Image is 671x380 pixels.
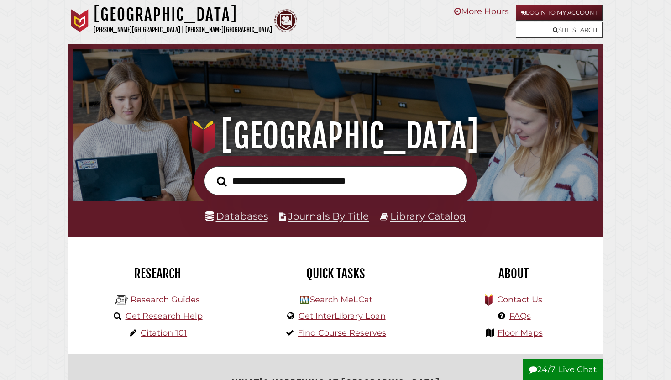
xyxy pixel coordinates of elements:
[253,266,418,281] h2: Quick Tasks
[75,266,240,281] h2: Research
[94,5,272,25] h1: [GEOGRAPHIC_DATA]
[454,6,509,16] a: More Hours
[68,9,91,32] img: Calvin University
[298,328,386,338] a: Find Course Reserves
[497,295,542,305] a: Contact Us
[274,9,297,32] img: Calvin Theological Seminary
[516,22,603,38] a: Site Search
[299,311,386,321] a: Get InterLibrary Loan
[115,293,128,307] img: Hekman Library Logo
[141,328,187,338] a: Citation 101
[310,295,372,305] a: Search MeLCat
[83,116,588,156] h1: [GEOGRAPHIC_DATA]
[217,176,227,187] i: Search
[431,266,596,281] h2: About
[498,328,543,338] a: Floor Maps
[94,25,272,35] p: [PERSON_NAME][GEOGRAPHIC_DATA] | [PERSON_NAME][GEOGRAPHIC_DATA]
[212,174,231,189] button: Search
[288,210,369,222] a: Journals By Title
[300,296,309,304] img: Hekman Library Logo
[516,5,603,21] a: Login to My Account
[126,311,203,321] a: Get Research Help
[390,210,466,222] a: Library Catalog
[131,295,200,305] a: Research Guides
[509,311,531,321] a: FAQs
[205,210,268,222] a: Databases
